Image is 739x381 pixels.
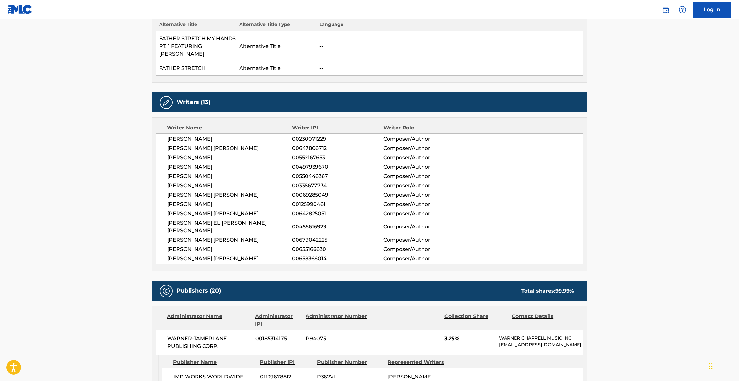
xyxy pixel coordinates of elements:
span: 00456616929 [292,223,383,231]
div: Administrator IPI [255,313,301,328]
span: Composer/Author [383,255,467,262]
span: [PERSON_NAME] [167,245,292,253]
span: [PERSON_NAME] [167,200,292,208]
th: Alternative Title Type [236,21,316,31]
span: Composer/Author [383,173,467,180]
td: -- [316,31,583,61]
img: Writers [162,99,170,106]
div: Administrator Number [306,313,368,328]
span: [PERSON_NAME] [167,182,292,190]
a: Public Search [659,3,672,16]
td: -- [316,61,583,76]
span: 00679042225 [292,236,383,244]
div: Contact Details [512,313,574,328]
img: MLC Logo [8,5,32,14]
span: 99.99 % [555,288,574,294]
div: Drag [709,357,713,376]
span: Composer/Author [383,163,467,171]
h5: Writers (13) [177,99,210,106]
span: Composer/Author [383,245,467,253]
div: Total shares: [521,287,574,295]
span: 00647806712 [292,145,383,152]
div: Collection Share [444,313,507,328]
span: Composer/Author [383,210,467,217]
span: [PERSON_NAME] [PERSON_NAME] [167,191,292,199]
iframe: Chat Widget [707,350,739,381]
th: Language [316,21,583,31]
span: 00497939670 [292,163,383,171]
span: [PERSON_NAME] [PERSON_NAME] [167,255,292,262]
span: 00230071229 [292,135,383,143]
div: Represented Writers [388,359,453,366]
img: search [662,6,670,13]
span: 01139678812 [260,373,312,381]
span: P94075 [306,335,368,342]
span: 00655166630 [292,245,383,253]
span: [PERSON_NAME] [PERSON_NAME] [167,210,292,217]
span: Composer/Author [383,182,467,190]
h5: Publishers (20) [177,287,221,295]
span: [PERSON_NAME] EL [PERSON_NAME] [PERSON_NAME] [167,219,292,235]
div: Writer IPI [292,124,384,132]
p: WARNER CHAPPELL MUSIC INC [499,335,583,341]
span: Composer/Author [383,236,467,244]
div: Administrator Name [167,313,250,328]
a: Log In [693,2,731,18]
span: 00335677734 [292,182,383,190]
td: Alternative Title [236,31,316,61]
div: Publisher Number [317,359,383,366]
span: IMP WORKS WORLDWIDE [173,373,255,381]
span: 00550446367 [292,173,383,180]
td: FATHER STRETCH MY HANDS PT. 1 FEATURING [PERSON_NAME] [156,31,236,61]
span: 3.25% [444,335,494,342]
p: [EMAIL_ADDRESS][DOMAIN_NAME] [499,341,583,348]
div: Writer Role [383,124,467,132]
span: Composer/Author [383,145,467,152]
span: [PERSON_NAME] [167,163,292,171]
span: [PERSON_NAME] [167,154,292,162]
span: 00069285049 [292,191,383,199]
span: Composer/Author [383,191,467,199]
div: Publisher IPI [260,359,312,366]
img: Publishers [162,287,170,295]
span: 00642825051 [292,210,383,217]
div: Help [676,3,689,16]
div: Publisher Name [173,359,255,366]
span: Composer/Author [383,200,467,208]
span: [PERSON_NAME] [167,135,292,143]
img: help [679,6,686,13]
th: Alternative Title [156,21,236,31]
td: Alternative Title [236,61,316,76]
span: [PERSON_NAME] [PERSON_NAME] [167,145,292,152]
span: Composer/Author [383,135,467,143]
span: 00185314175 [255,335,301,342]
div: Writer Name [167,124,292,132]
span: WARNER-TAMERLANE PUBLISHING CORP. [167,335,251,350]
span: Composer/Author [383,223,467,231]
span: [PERSON_NAME] [PERSON_NAME] [167,236,292,244]
span: 00125990461 [292,200,383,208]
span: [PERSON_NAME] [167,173,292,180]
span: 00552167653 [292,154,383,162]
span: P362VL [317,373,383,381]
span: 00658366014 [292,255,383,262]
td: FATHER STRETCH [156,61,236,76]
span: Composer/Author [383,154,467,162]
